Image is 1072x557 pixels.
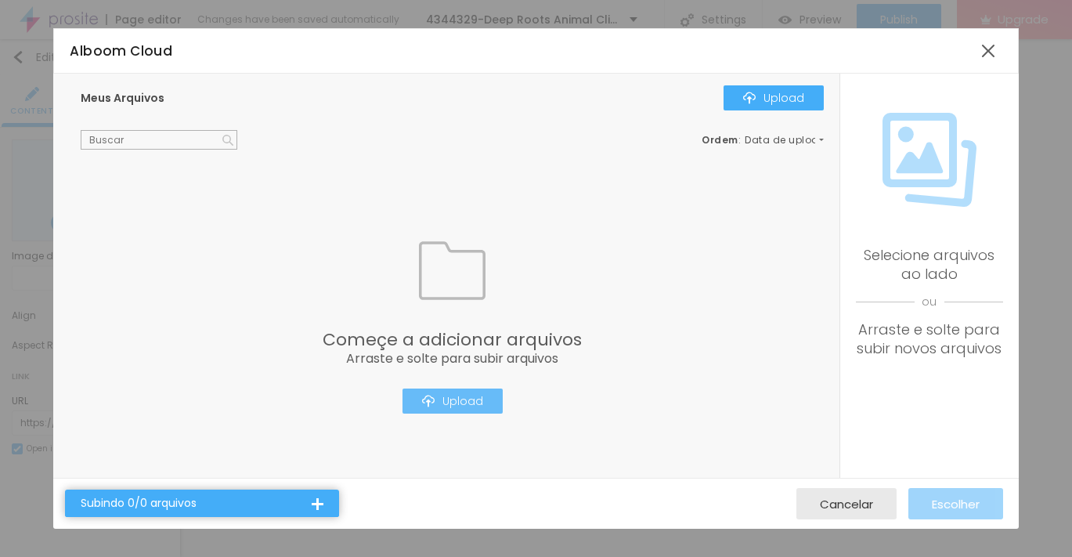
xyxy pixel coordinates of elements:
[932,497,980,511] span: Escolher
[422,395,483,407] div: Upload
[422,395,435,407] img: Icone
[820,497,873,511] span: Cancelar
[796,488,897,519] button: Cancelar
[81,90,164,106] span: Meus Arquivos
[419,237,485,304] img: Icone
[402,389,503,414] button: IconeUpload
[743,92,756,104] img: Icone
[323,353,582,365] span: Arraste e solte para subir arquivos
[70,42,172,60] span: Alboom Cloud
[222,135,233,146] img: Icone
[743,92,804,104] div: Upload
[724,85,824,110] button: IconeUpload
[883,113,976,207] img: Icone
[81,497,312,509] div: Subindo 0/0 arquivos
[908,488,1003,519] button: Escolher
[323,331,582,349] span: Começe a adicionar arquivos
[856,246,1002,358] div: Selecione arquivos ao lado Arraste e solte para subir novos arquivos
[702,133,738,146] span: Ordem
[81,130,237,150] input: Buscar
[702,136,824,145] div: :
[745,136,826,145] span: Data de upload
[856,284,1002,320] span: ou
